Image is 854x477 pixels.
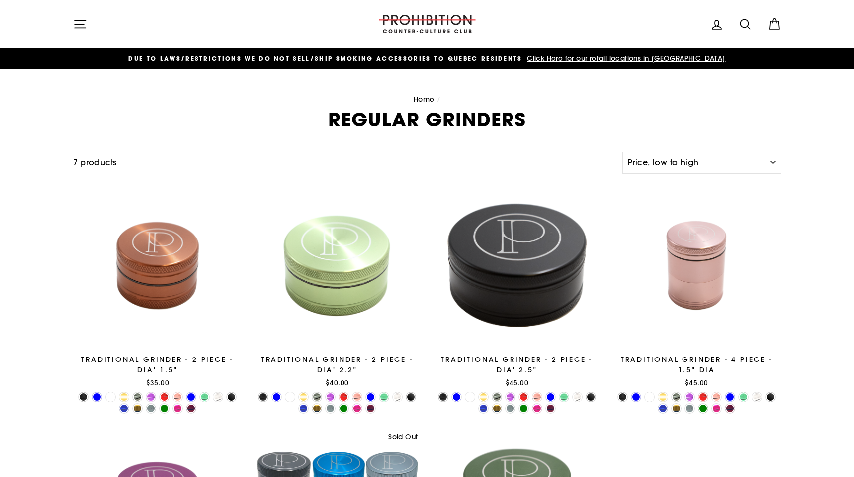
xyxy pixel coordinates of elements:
[612,181,781,391] a: TRADITIONAL GRINDER - 4 PIECE - 1.5" DIA$45.00
[612,378,781,388] div: $45.00
[73,378,242,388] div: $35.00
[128,54,522,63] span: DUE TO LAWS/restrictions WE DO NOT SELL/SHIP SMOKING ACCESSORIES to qUEBEC RESIDENTS
[73,110,781,129] h1: REGULAR GRINDERS
[253,181,422,391] a: TRADITIONAL GRINDER - 2 PIECE - DIA' 2.2"$40.00
[76,53,779,64] a: DUE TO LAWS/restrictions WE DO NOT SELL/SHIP SMOKING ACCESSORIES to qUEBEC RESIDENTS Click Here f...
[384,430,421,444] div: Sold Out
[433,355,602,375] div: TRADITIONAL GRINDER - 2 PIECE - DIA' 2.5"
[524,54,725,63] span: Click Here for our retail locations in [GEOGRAPHIC_DATA]
[253,378,422,388] div: $40.00
[73,355,242,375] div: TRADITIONAL GRINDER - 2 PIECE - DIA' 1.5"
[433,378,602,388] div: $45.00
[433,181,602,391] a: TRADITIONAL GRINDER - 2 PIECE - DIA' 2.5"$45.00
[73,156,619,169] div: 7 products
[377,15,477,33] img: PROHIBITION COUNTER-CULTURE CLUB
[73,94,781,105] nav: breadcrumbs
[253,355,422,375] div: TRADITIONAL GRINDER - 2 PIECE - DIA' 2.2"
[414,95,435,104] a: Home
[612,355,781,375] div: TRADITIONAL GRINDER - 4 PIECE - 1.5" DIA
[73,181,242,391] a: TRADITIONAL GRINDER - 2 PIECE - DIA' 1.5"$35.00
[437,95,440,104] span: /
